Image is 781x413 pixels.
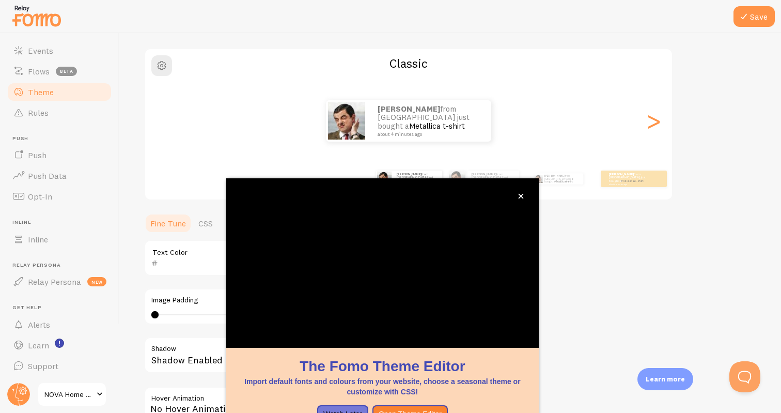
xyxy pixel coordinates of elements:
a: Learn [6,335,113,356]
strong: [PERSON_NAME] [397,172,421,176]
a: Fine Tune [144,213,192,234]
span: Flows [28,66,50,77]
span: Inline [28,234,48,244]
a: Push [6,145,113,165]
a: Support [6,356,113,376]
iframe: Help Scout Beacon - Open [729,361,760,392]
a: Events [6,40,113,61]
span: Learn [28,340,49,350]
p: from [GEOGRAPHIC_DATA] just bought a [609,172,650,185]
span: NOVA Home Buyers [44,388,93,401]
span: Opt-In [28,191,52,202]
label: Image Padding [151,296,447,305]
a: CSS [192,213,219,234]
span: Support [28,361,58,371]
a: Alerts [6,314,113,335]
strong: [PERSON_NAME] [378,104,440,114]
button: close, [516,191,526,202]
a: Theme [6,82,113,102]
p: from [GEOGRAPHIC_DATA] just bought a [544,173,579,185]
span: Events [28,45,53,56]
small: about 4 minutes ago [609,183,649,185]
img: Fomo [377,171,392,186]
span: Alerts [28,319,50,330]
span: Push Data [28,171,67,181]
span: Rules [28,108,49,118]
a: NOVA Home Buyers [37,382,107,407]
a: Metallica t-shirt [409,121,465,131]
svg: <p>Watch New Feature Tutorials!</p> [55,339,64,348]
span: beta [56,67,77,76]
p: Learn more [646,374,685,384]
div: Next slide [647,84,660,158]
span: Relay Persona [28,277,81,287]
p: from [GEOGRAPHIC_DATA] just bought a [378,105,481,137]
div: Learn more [637,368,693,390]
a: Relay Persona new [6,271,113,292]
p: from [GEOGRAPHIC_DATA] just bought a [397,172,438,185]
span: new [87,277,106,286]
img: Fomo [449,171,465,187]
small: about 4 minutes ago [378,132,478,137]
strong: [PERSON_NAME] [609,172,634,176]
span: Inline [12,219,113,226]
a: Inline [6,229,113,250]
p: Import default fonts and colours from your website, choose a seasonal theme or customize with CSS! [239,376,526,397]
a: Flows beta [6,61,113,82]
img: Fomo [328,102,365,140]
h1: The Fomo Theme Editor [239,356,526,376]
a: Metallica t-shirt [621,179,644,183]
strong: [PERSON_NAME] [544,174,565,177]
a: Push Data [6,165,113,186]
span: Push [28,150,46,160]
span: Get Help [12,304,113,311]
strong: [PERSON_NAME] [472,172,496,176]
img: Fomo [534,175,542,183]
img: fomo-relay-logo-orange.svg [11,3,63,29]
div: Shadow Enabled [144,337,454,375]
span: Push [12,135,113,142]
p: from [GEOGRAPHIC_DATA] just bought a [472,172,515,185]
h2: Classic [145,55,672,71]
a: Metallica t-shirt [555,180,572,183]
span: Relay Persona [12,262,113,269]
a: Rules [6,102,113,123]
a: Opt-In [6,186,113,207]
span: Theme [28,87,54,97]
